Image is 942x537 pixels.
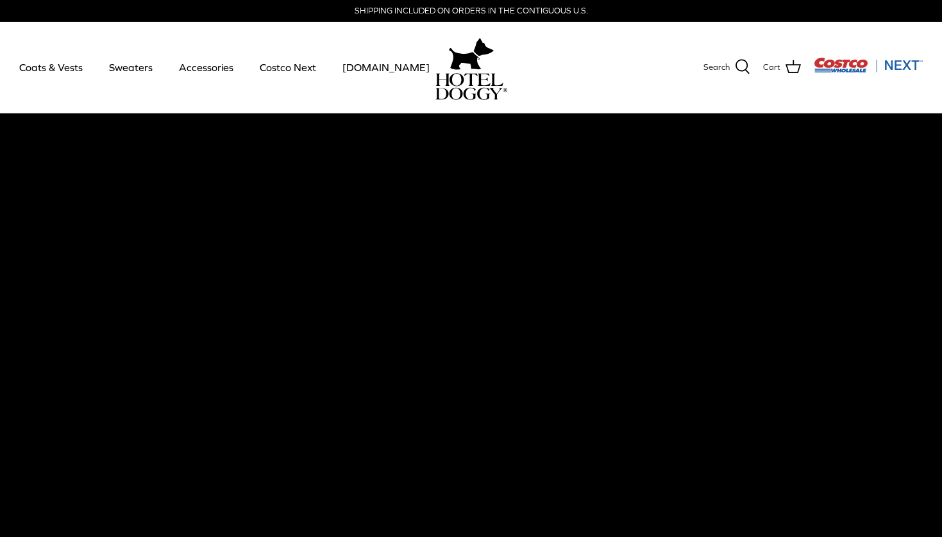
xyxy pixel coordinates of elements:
a: Costco Next [248,45,328,89]
span: Cart [763,61,780,74]
a: Cart [763,59,801,76]
img: hoteldoggycom [435,73,507,100]
a: Accessories [167,45,245,89]
a: Visit Costco Next [814,65,923,75]
img: hoteldoggy.com [449,35,494,73]
img: Costco Next [814,57,923,73]
a: [DOMAIN_NAME] [331,45,441,89]
a: Coats & Vests [8,45,94,89]
a: Sweaters [97,45,164,89]
a: Search [703,59,750,76]
a: hoteldoggy.com hoteldoggycom [435,35,507,100]
span: Search [703,61,730,74]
